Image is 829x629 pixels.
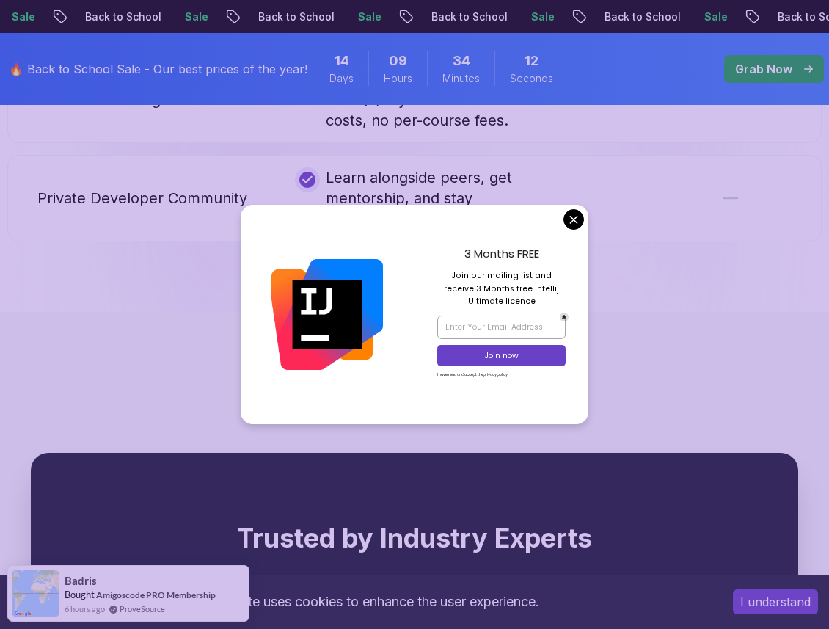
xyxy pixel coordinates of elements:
[640,10,687,24] p: Sale
[335,51,349,71] span: 14 Days
[12,570,59,617] img: provesource social proof notification image
[467,10,514,24] p: Sale
[66,523,763,553] h2: Trusted by Industry Experts
[389,51,407,71] span: 9 Hours
[21,10,120,24] p: Back to School
[120,603,165,615] a: ProveSource
[120,10,167,24] p: Sale
[713,10,813,24] p: Back to School
[194,10,293,24] p: Back to School
[735,60,792,78] p: Grab Now
[65,575,97,587] span: badris
[329,71,354,86] span: Days
[442,71,480,86] span: Minutes
[96,589,216,600] a: Amigoscode PRO Membership
[525,51,538,71] span: 12 Seconds
[65,589,95,600] span: Bought
[37,188,247,208] p: Private Developer Community
[510,71,553,86] span: Seconds
[293,10,340,24] p: Sale
[384,71,412,86] span: Hours
[453,51,470,71] span: 34 Minutes
[540,10,640,24] p: Back to School
[65,603,105,615] span: 6 hours ago
[295,167,535,229] div: Learn alongside peers, get mentorship, and stay motivated with accountability.
[9,60,307,78] p: 🔥 Back to School Sale - Our best prices of the year!
[367,10,467,24] p: Back to School
[11,586,711,618] div: This website uses cookies to enhance the user experience.
[733,589,818,614] button: Accept cookies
